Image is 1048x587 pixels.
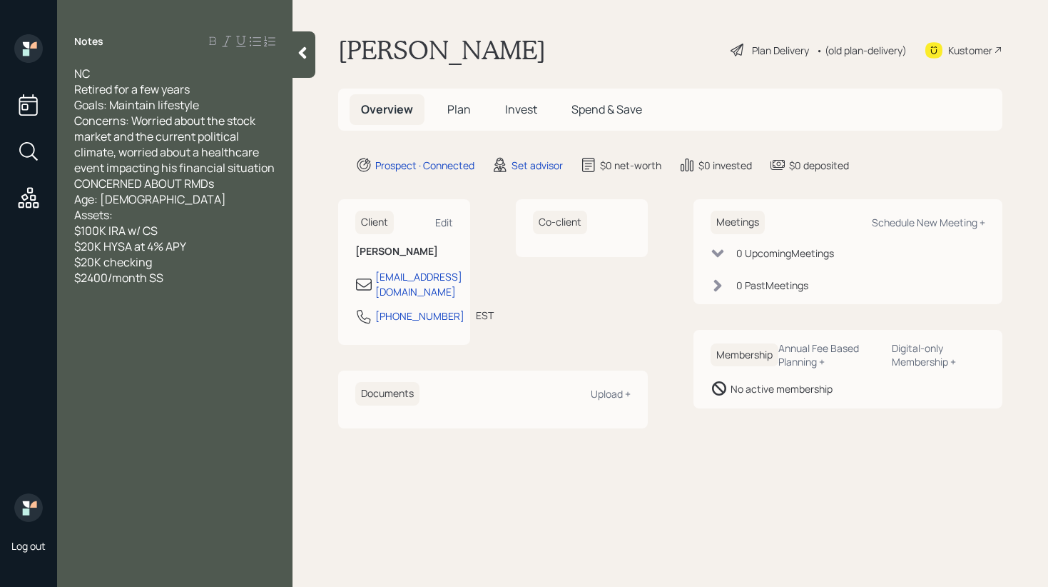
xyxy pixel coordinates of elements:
div: Digital-only Membership + [892,341,985,368]
div: Prospect · Connected [375,158,474,173]
div: No active membership [731,381,833,396]
div: Upload + [591,387,631,401]
span: NC [74,66,90,81]
div: • (old plan-delivery) [816,43,907,58]
h6: Membership [711,343,778,367]
h1: [PERSON_NAME] [338,34,546,66]
span: Invest [505,101,537,117]
div: Plan Delivery [752,43,809,58]
div: EST [476,308,494,323]
div: 0 Upcoming Meeting s [736,246,834,261]
span: Spend & Save [571,101,642,117]
img: retirable_logo.png [14,493,43,522]
span: $20K HYSA at 4% APY [74,239,186,254]
label: Notes [74,34,103,49]
h6: Documents [355,382,419,406]
div: $0 net-worth [600,158,661,173]
div: Log out [11,539,46,553]
h6: Client [355,211,394,234]
h6: Co-client [533,211,587,234]
span: Goals: Maintain lifestyle [74,97,199,113]
span: CONCERNED ABOUT RMDs [74,176,214,191]
span: $2400/month SS [74,270,163,286]
div: Schedule New Meeting + [872,216,985,229]
div: Annual Fee Based Planning + [778,341,881,368]
div: [PHONE_NUMBER] [375,308,464,323]
div: [EMAIL_ADDRESS][DOMAIN_NAME] [375,269,462,299]
span: Concerns: Worried about the stock market and the current political climate, worried about a healt... [74,113,275,176]
h6: Meetings [711,211,765,234]
div: Set advisor [512,158,563,173]
span: Age: [DEMOGRAPHIC_DATA] [74,191,226,207]
span: Plan [447,101,471,117]
div: $0 deposited [789,158,849,173]
span: $20K checking [74,254,152,270]
div: Kustomer [948,43,992,58]
span: Assets: [74,207,113,223]
div: Edit [435,216,453,229]
h6: [PERSON_NAME] [355,246,453,258]
span: Retired for a few years [74,81,190,97]
span: Overview [361,101,413,117]
div: $0 invested [698,158,752,173]
div: 0 Past Meeting s [736,278,808,293]
span: $100K IRA w/ CS [74,223,158,239]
